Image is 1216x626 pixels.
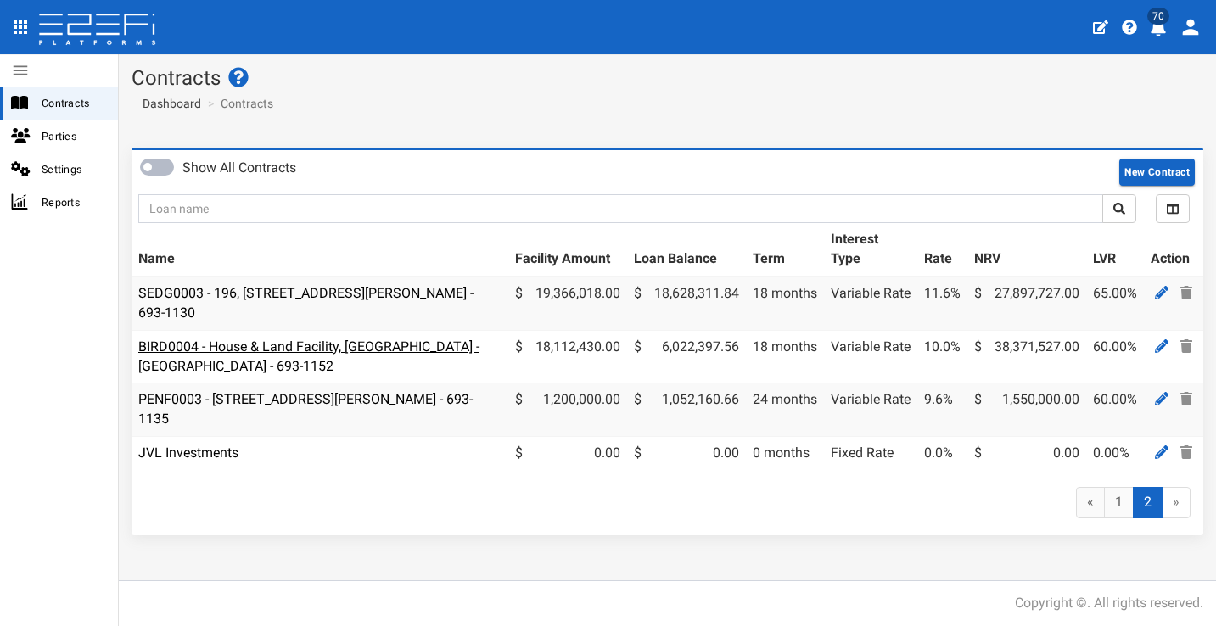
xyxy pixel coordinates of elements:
a: PENF0003 - [STREET_ADDRESS][PERSON_NAME] - 693-1135 [138,391,473,427]
td: 0.00% [1086,437,1144,470]
h1: Contracts [132,67,1203,89]
a: JVL Investments [138,444,238,461]
td: 24 months [746,383,824,437]
td: 18,112,430.00 [508,330,627,383]
td: 65.00% [1086,277,1144,330]
th: Interest Type [824,223,917,277]
td: Variable Rate [824,330,917,383]
th: Name [132,223,508,277]
td: 18,628,311.84 [627,277,746,330]
td: 1,550,000.00 [967,383,1086,437]
td: Fixed Rate [824,437,917,470]
span: Contracts [42,93,104,113]
th: NRV [967,223,1086,277]
a: « [1076,487,1105,518]
a: Dashboard [136,95,201,112]
span: Dashboard [136,97,201,110]
td: 10.0% [917,330,967,383]
td: 11.6% [917,277,967,330]
a: Delete Contract [1176,282,1196,304]
li: Contracts [204,95,273,112]
td: 0 months [746,437,824,470]
span: Parties [42,126,104,146]
td: 18 months [746,277,824,330]
a: Delete Contract [1176,388,1196,410]
div: Copyright ©. All rights reserved. [1015,594,1203,613]
td: 1,052,160.66 [627,383,746,437]
td: 60.00% [1086,383,1144,437]
th: Rate [917,223,967,277]
th: Term [746,223,824,277]
button: New Contract [1119,159,1195,186]
td: 38,371,527.00 [967,330,1086,383]
td: 0.00 [508,437,627,470]
span: Reports [42,193,104,212]
td: 19,366,018.00 [508,277,627,330]
label: Show All Contracts [182,159,296,178]
a: Delete Contract [1176,442,1196,463]
td: 0.0% [917,437,967,470]
th: Loan Balance [627,223,746,277]
td: 0.00 [967,437,1086,470]
a: Delete Contract [1176,336,1196,357]
span: Settings [42,159,104,179]
span: 2 [1133,487,1163,518]
td: 9.6% [917,383,967,437]
td: 1,200,000.00 [508,383,627,437]
td: 6,022,397.56 [627,330,746,383]
td: 27,897,727.00 [967,277,1086,330]
td: 60.00% [1086,330,1144,383]
a: BIRD0004 - House & Land Facility, [GEOGRAPHIC_DATA] - [GEOGRAPHIC_DATA] - 693-1152 [138,338,479,374]
th: Action [1144,223,1203,277]
th: Facility Amount [508,223,627,277]
th: LVR [1086,223,1144,277]
a: 1 [1104,487,1134,518]
td: 18 months [746,330,824,383]
td: Variable Rate [824,383,917,437]
td: Variable Rate [824,277,917,330]
input: Loan name [138,194,1103,223]
td: 0.00 [627,437,746,470]
a: SEDG0003 - 196, [STREET_ADDRESS][PERSON_NAME] - 693-1130 [138,285,474,321]
span: » [1162,487,1191,518]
